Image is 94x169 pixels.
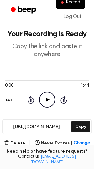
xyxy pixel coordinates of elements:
a: [EMAIL_ADDRESS][DOMAIN_NAME] [30,155,76,165]
span: 0:00 [5,82,13,89]
span: Change [74,140,90,147]
span: 1:44 [81,82,89,89]
a: Log Out [57,9,88,24]
h1: Your Recording is Ready [5,30,89,38]
button: Delete [4,140,25,147]
button: 1.0x [5,95,14,105]
span: | [29,139,31,147]
span: Contact us [4,154,90,165]
a: Beep [6,4,42,16]
span: | [71,140,72,147]
button: Never Expires|Change [35,140,90,147]
button: Copy [71,121,90,132]
p: Copy the link and paste it anywhere [5,43,89,59]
